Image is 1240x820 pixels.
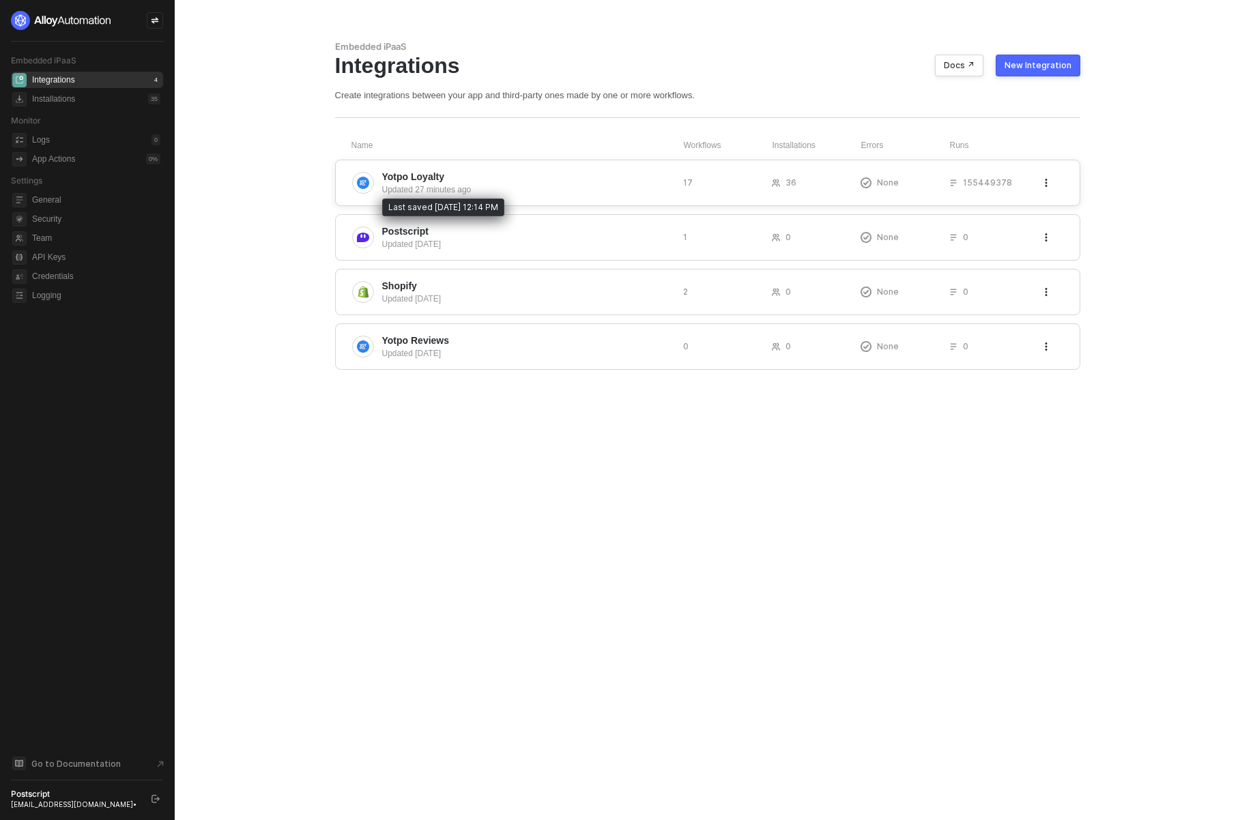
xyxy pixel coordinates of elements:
[996,55,1080,76] button: New Integration
[877,231,899,243] span: None
[772,288,780,296] span: icon-users
[32,192,160,208] span: General
[12,152,27,166] span: icon-app-actions
[11,55,76,65] span: Embedded iPaaS
[949,179,957,187] span: icon-list
[382,184,672,196] div: Updated 27 minutes ago
[772,233,780,241] span: icon-users
[382,199,504,216] div: Last saved [DATE] 12:14 PM
[12,92,27,106] span: installations
[148,93,160,104] div: 35
[32,287,160,304] span: Logging
[382,279,417,293] span: Shopify
[935,55,983,76] button: Docs ↗
[949,342,957,351] span: icon-list
[32,153,75,165] div: App Actions
[146,153,160,164] div: 0 %
[773,140,861,151] div: Installations
[151,16,159,25] span: icon-swap
[861,232,871,243] span: icon-exclamation
[12,193,27,207] span: general
[382,224,429,238] span: Postscript
[335,53,1080,78] div: Integrations
[963,231,968,243] span: 0
[785,286,791,297] span: 0
[1042,233,1050,241] span: icon-threedots
[32,211,160,227] span: Security
[152,134,160,145] div: 0
[950,140,1043,151] div: Runs
[11,800,139,809] div: [EMAIL_ADDRESS][DOMAIN_NAME] •
[785,177,796,188] span: 36
[154,757,167,771] span: document-arrow
[949,233,957,241] span: icon-list
[861,177,871,188] span: icon-exclamation
[382,293,672,305] div: Updated [DATE]
[382,347,672,360] div: Updated [DATE]
[32,74,75,86] div: Integrations
[152,74,160,85] div: 4
[683,340,689,352] span: 0
[772,179,780,187] span: icon-users
[152,795,160,803] span: logout
[1042,179,1050,187] span: icon-threedots
[11,755,164,772] a: Knowledge Base
[861,341,871,352] span: icon-exclamation
[1005,60,1071,71] div: New Integration
[785,340,791,352] span: 0
[12,231,27,246] span: team
[31,758,121,770] span: Go to Documentation
[785,231,791,243] span: 0
[683,231,687,243] span: 1
[357,286,369,298] img: integration-icon
[11,789,139,800] div: Postscript
[382,170,445,184] span: Yotpo Loyalty
[12,73,27,87] span: integrations
[11,11,163,30] a: logo
[877,177,899,188] span: None
[32,134,50,146] div: Logs
[944,60,975,71] div: Docs ↗
[963,286,968,297] span: 0
[12,212,27,226] span: security
[949,288,957,296] span: icon-list
[357,231,369,244] img: integration-icon
[684,140,773,151] div: Workflows
[11,175,42,186] span: Settings
[963,177,1012,188] span: 155449378
[32,249,160,265] span: API Keys
[335,89,1080,101] div: Create integrations between your app and third-party ones made by one or more workflows.
[877,286,899,297] span: None
[32,93,75,105] div: Installations
[382,334,450,347] span: Yotpo Reviews
[12,269,27,284] span: credentials
[683,286,688,297] span: 2
[683,177,693,188] span: 17
[357,340,369,353] img: integration-icon
[772,342,780,351] span: icon-users
[1042,288,1050,296] span: icon-threedots
[11,115,41,126] span: Monitor
[32,268,160,284] span: Credentials
[12,757,26,770] span: documentation
[1042,342,1050,351] span: icon-threedots
[877,340,899,352] span: None
[963,340,968,352] span: 0
[351,140,684,151] div: Name
[861,140,950,151] div: Errors
[11,11,112,30] img: logo
[382,238,672,250] div: Updated [DATE]
[12,133,27,147] span: icon-logs
[861,287,871,297] span: icon-exclamation
[32,230,160,246] span: Team
[12,289,27,303] span: logging
[12,250,27,265] span: api-key
[357,177,369,189] img: integration-icon
[335,41,1080,53] div: Embedded iPaaS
